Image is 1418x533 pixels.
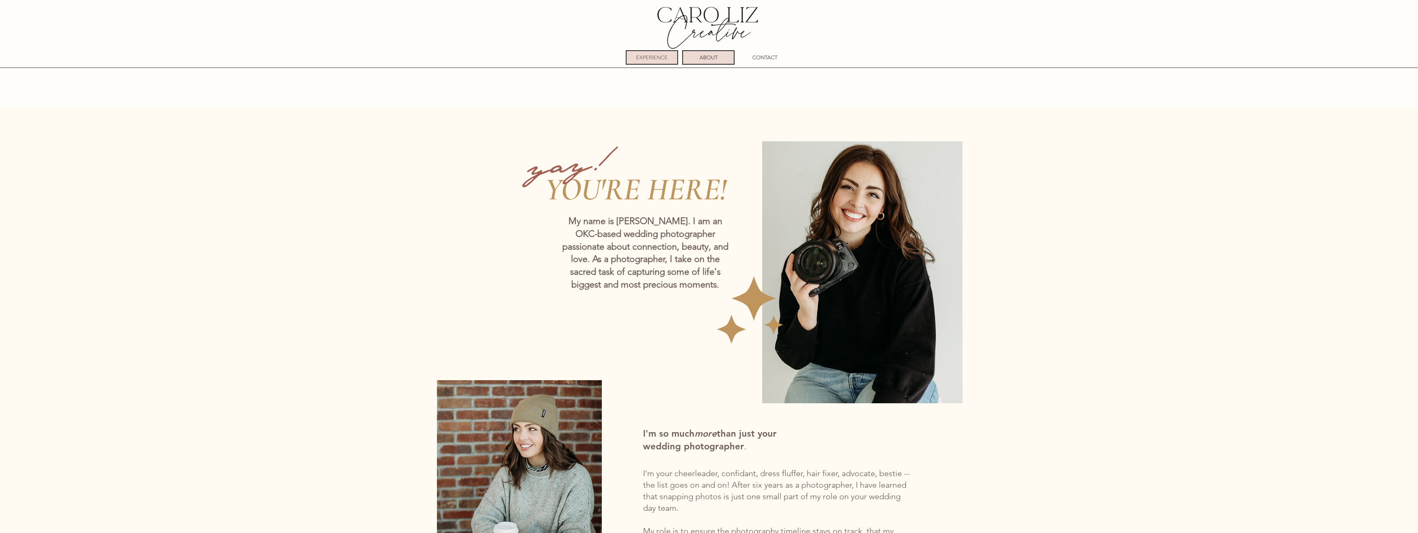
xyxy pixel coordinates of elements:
[643,468,910,513] span: I'm your cheerleader, confidant, dress fluffer, hair fixer, advocate, bestie -- the list goes on ...
[524,133,613,187] span: yay!
[695,428,717,439] span: more
[643,428,777,452] span: .
[752,51,777,64] p: CONTACT
[545,171,726,208] span: YOU'RE HERE!
[624,50,793,65] nav: Site
[762,141,963,403] img: BTP28916.jpg
[682,50,735,65] a: ABOUT
[626,50,678,65] a: EXPERIENCE
[700,51,718,64] p: ABOUT
[739,50,791,65] a: CONTACT
[562,215,728,290] span: My name is [PERSON_NAME]. I am an OKC-based wedding photographer passionate about connection, bea...
[643,428,777,452] span: I'm so much than just your wedding photographer
[636,51,668,64] p: EXPERIENCE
